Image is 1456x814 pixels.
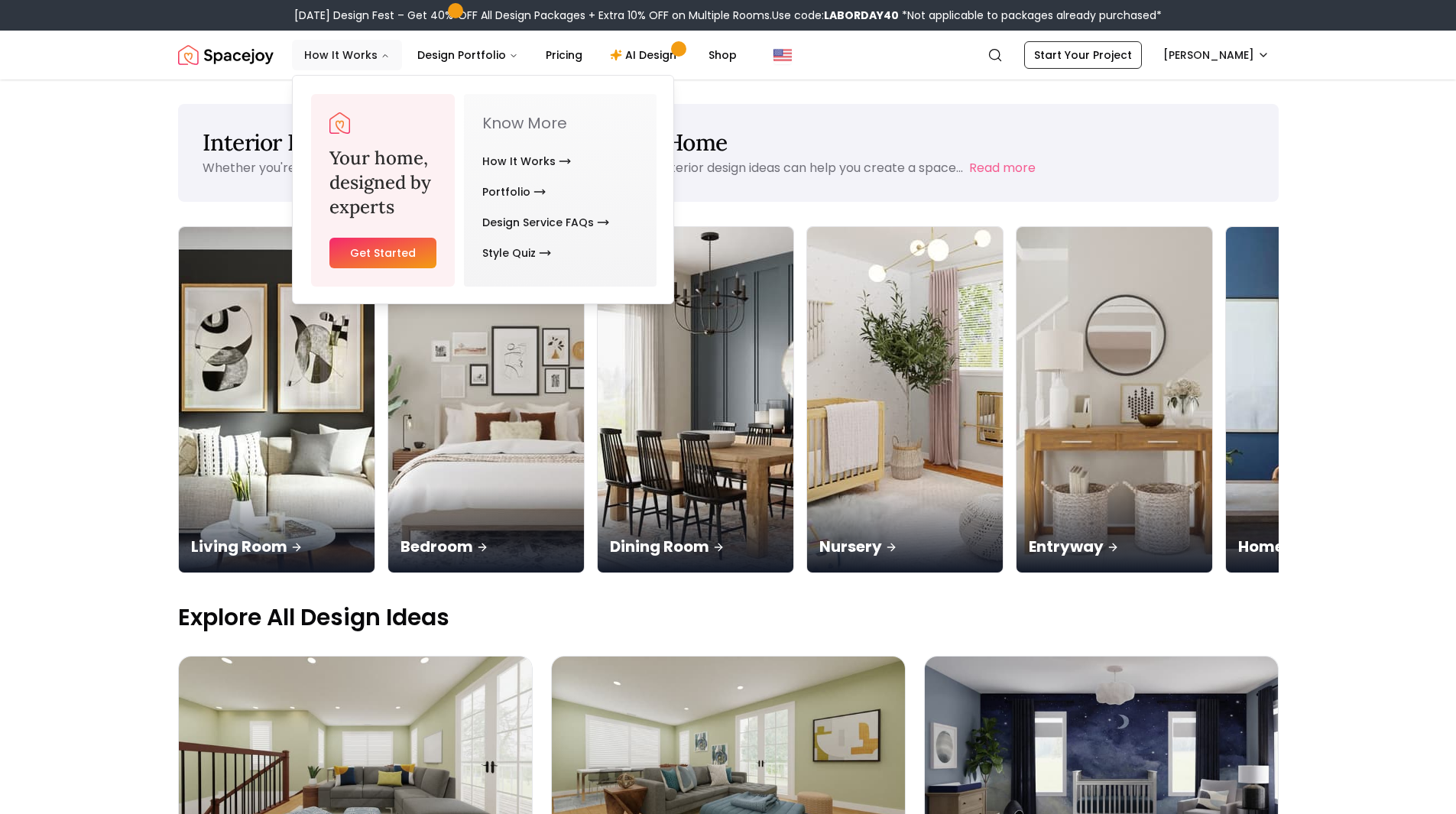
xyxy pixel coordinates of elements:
[482,207,609,238] a: Design Service FAQs
[292,40,749,70] nav: Main
[482,238,551,268] a: Style Quiz
[773,46,792,64] img: United States
[203,159,963,177] p: Whether you're starting from scratch or refreshing a room, finding the right interior design idea...
[1029,536,1200,557] p: Entryway
[178,226,375,573] a: Living RoomLiving Room
[191,536,362,557] p: Living Room
[598,40,693,70] a: AI Design
[293,76,675,305] div: How It Works
[292,40,402,70] button: How It Works
[899,8,1162,23] span: *Not applicable to packages already purchased*
[819,536,991,557] p: Nursery
[329,238,437,268] a: Get Started
[178,40,274,70] img: Spacejoy Logo
[400,536,572,557] p: Bedroom
[1238,536,1409,557] p: Home Office
[388,227,584,572] img: Bedroom
[178,40,274,70] a: Spacejoy
[1154,41,1279,69] button: [PERSON_NAME]
[294,8,1162,23] div: [DATE] Design Fest – Get 40% OFF All Design Packages + Extra 10% OFF on Multiple Rooms.
[533,40,595,70] a: Pricing
[597,226,794,573] a: Dining RoomDining Room
[806,226,1004,573] a: NurseryNursery
[482,146,571,177] a: How It Works
[329,112,351,134] a: Spacejoy
[329,112,351,134] img: Spacejoy Logo
[179,227,375,572] img: Living Room
[824,8,899,23] b: LABORDAY40
[388,226,585,573] a: BedroomBedroom
[329,146,437,219] h3: Your home, designed by experts
[598,227,793,572] img: Dining Room
[203,128,1254,156] h1: Interior Design Ideas for Every Space in Your Home
[178,604,1279,631] p: Explore All Design Ideas
[1016,226,1213,573] a: EntrywayEntryway
[1226,227,1422,572] img: Home Office
[1225,226,1422,573] a: Home OfficeHome Office
[1017,227,1212,572] img: Entryway
[178,31,1279,79] nav: Global
[807,227,1003,572] img: Nursery
[696,40,749,70] a: Shop
[610,536,781,557] p: Dining Room
[482,112,637,134] p: Know More
[1024,41,1142,69] a: Start Your Project
[772,8,899,23] span: Use code:
[482,177,546,207] a: Portfolio
[405,40,530,70] button: Design Portfolio
[969,159,1036,177] button: Read more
